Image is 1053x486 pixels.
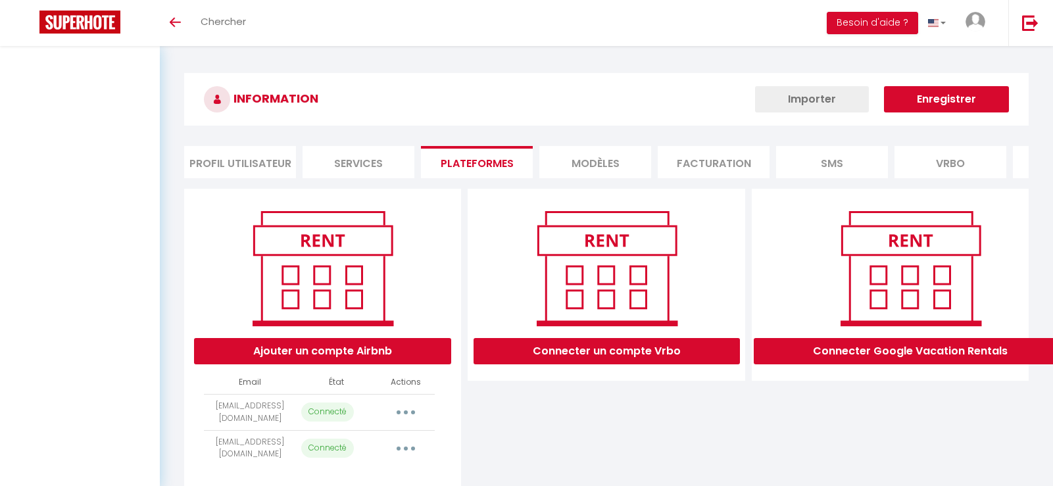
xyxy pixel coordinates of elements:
li: MODÈLES [539,146,651,178]
button: Ajouter un compte Airbnb [194,338,451,364]
td: [EMAIL_ADDRESS][DOMAIN_NAME] [204,430,296,466]
img: rent.png [239,205,406,331]
li: Services [303,146,414,178]
img: Super Booking [39,11,120,34]
li: Profil Utilisateur [184,146,296,178]
img: rent.png [523,205,691,331]
span: Chercher [201,14,246,28]
img: logout [1022,14,1039,31]
th: État [296,371,377,394]
img: rent.png [827,205,994,331]
th: Actions [377,371,435,394]
li: Vrbo [894,146,1006,178]
p: Connecté [301,402,354,422]
li: Facturation [658,146,770,178]
h3: INFORMATION [184,73,1029,126]
img: ... [966,12,985,32]
li: SMS [776,146,888,178]
button: Importer [755,86,869,112]
th: Email [204,371,296,394]
td: [EMAIL_ADDRESS][DOMAIN_NAME] [204,394,296,430]
button: Connecter un compte Vrbo [474,338,740,364]
button: Besoin d'aide ? [827,12,918,34]
li: Plateformes [421,146,533,178]
p: Connecté [301,439,354,458]
button: Enregistrer [884,86,1009,112]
